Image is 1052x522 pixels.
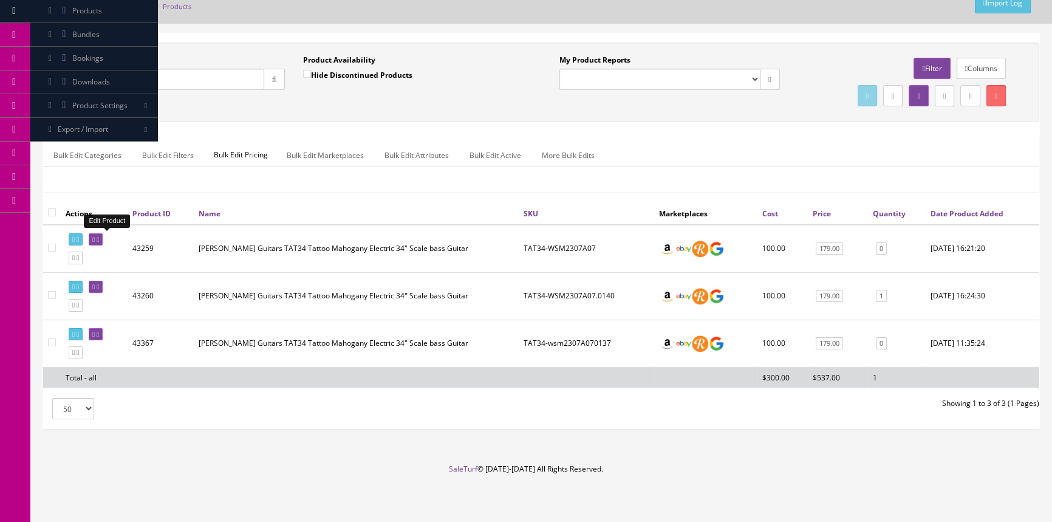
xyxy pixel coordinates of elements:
img: ebay [675,335,692,352]
span: Bulk Edit Pricing [205,143,277,167]
a: Product ID [132,208,171,219]
a: 0 [876,242,887,255]
img: google_shopping [708,335,725,352]
a: Filter [914,58,950,79]
a: Downloads [30,70,158,94]
a: Quantity [873,208,906,219]
img: amazon [659,335,675,352]
td: 1 [868,367,926,388]
td: 2025-07-30 16:21:20 [926,225,1039,273]
td: 100.00 [757,272,808,320]
img: amazon [659,288,675,304]
a: 1 [876,290,887,303]
img: google_shopping [708,288,725,304]
span: Downloads [72,77,110,87]
a: 179.00 [816,242,843,255]
a: More Bulk Edits [532,143,604,167]
a: 179.00 [816,337,843,350]
a: Bulk Edit Marketplaces [277,143,374,167]
img: reverb [692,288,708,304]
span: Product Settings [72,100,128,111]
a: Bulk Edit Active [460,143,531,167]
td: $300.00 [757,367,808,388]
td: TAT34-WSM2307A07 [519,225,654,273]
a: Date Product Added [931,208,1003,219]
td: 43367 [128,320,194,367]
img: ebay [675,288,692,304]
a: Bulk Edit Attributes [375,143,459,167]
th: Actions [61,202,128,224]
img: ebay [675,241,692,257]
label: My Product Reports [559,55,630,66]
td: 43259 [128,225,194,273]
span: Bundles [72,29,100,39]
a: SKU [524,208,538,219]
div: Showing 1 to 3 of 3 (1 Pages) [541,398,1048,409]
label: Product Availability [303,55,375,66]
td: 100.00 [757,225,808,273]
img: reverb [692,335,708,352]
img: google_shopping [708,241,725,257]
a: Columns [957,58,1006,79]
a: SaleTurf [449,464,477,474]
label: Hide Discontinued Products [303,69,412,81]
a: Cost [762,208,778,219]
td: Luna Guitars TAT34 Tattoo Mahogany Electric 34" Scale bass Guitar [194,225,519,273]
td: Total - all [61,367,128,388]
img: amazon [659,241,675,257]
input: Search [64,69,264,90]
a: Bulk Edit Filters [132,143,203,167]
a: Price [813,208,831,219]
img: reverb [692,241,708,257]
a: Bundles [30,23,158,47]
td: $537.00 [808,367,868,388]
div: Edit Product [84,215,130,227]
td: 2025-08-07 11:35:24 [926,320,1039,367]
td: 100.00 [757,320,808,367]
th: Marketplaces [654,202,757,224]
td: TAT34-WSM2307A07.0140 [519,272,654,320]
a: 0 [876,337,887,350]
input: Hide Discontinued Products [303,70,311,78]
td: 2025-07-30 16:24:30 [926,272,1039,320]
a: 179.00 [816,290,843,303]
span: Bookings [72,53,103,63]
td: TAT34-wsm2307A070137 [519,320,654,367]
a: Products [163,2,191,11]
td: Luna Guitars TAT34 Tattoo Mahogany Electric 34" Scale bass Guitar [194,272,519,320]
td: 43260 [128,272,194,320]
a: Bulk Edit Categories [44,143,131,167]
a: Bookings [30,47,158,70]
a: Export / Import [30,118,158,142]
td: Luna Guitars TAT34 Tattoo Mahogany Electric 34" Scale bass Guitar [194,320,519,367]
span: Products [72,5,102,16]
a: Name [199,208,220,219]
